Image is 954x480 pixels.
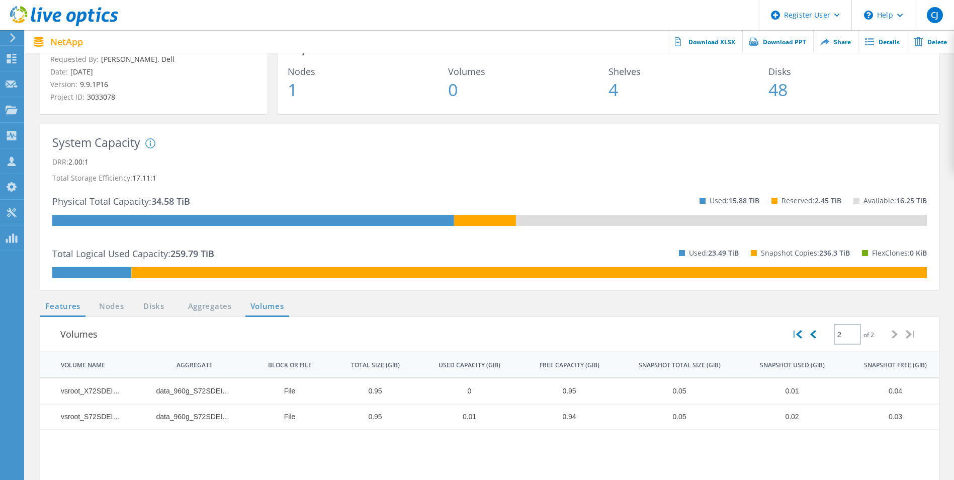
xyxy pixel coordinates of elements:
td: Column TOTAL SIZE (GiB), Value 0.95 [326,404,414,430]
span: Volumes [448,67,609,76]
td: SNAPSHOT FREE (GiB) Column [839,352,941,377]
div: VOLUME NAME [61,361,105,369]
a: Delete [907,30,954,53]
p: Available: [863,193,927,209]
td: Column SNAPSHOT TOTAL SIZE (GiB), Value 0.05 [614,378,735,404]
span: 17.11:1 [132,173,156,183]
td: Column FREE CAPACITY (GiB), Value 0.94 [514,404,614,430]
td: Column SNAPSHOT FREE (GiB), Value 0.03 [839,404,941,430]
span: 15.88 TiB [729,196,759,205]
a: Aggregates [182,300,238,313]
td: Column AGGREGATE, Value data_960g_S72SDEIGINS [135,378,243,404]
span: 2.45 TiB [815,196,841,205]
td: USED CAPACITY (GiB) Column [414,352,514,377]
a: Download PPT [742,30,813,53]
p: Physical Total Capacity: [52,193,190,209]
td: Column BLOCK OR FILE, Value File [243,404,326,430]
p: Project ID: [50,92,257,103]
td: Column USED CAPACITY (GiB), Value 0 [414,378,514,404]
span: 48 [768,81,929,98]
span: 3033078 [84,92,115,102]
td: Column SNAPSHOT TOTAL SIZE (GiB), Value 0.05 [614,404,735,430]
span: 4 [609,81,769,98]
p: Date: [50,66,257,77]
div: | [789,319,805,350]
h3: System Capacity [52,136,140,149]
td: SNAPSHOT USED (GiB) Column [735,352,839,377]
div: AGGREGATE [177,361,213,369]
p: FlexClones: [872,245,927,261]
div: FREE CAPACITY (GiB) [540,361,599,369]
svg: \n [864,11,873,20]
td: SNAPSHOT TOTAL SIZE (GiB) Column [614,352,735,377]
div: SNAPSHOT USED (GiB) [760,361,825,369]
td: VOLUME NAME Column [40,352,135,377]
td: Column TOTAL SIZE (GiB), Value 0.95 [326,378,414,404]
div: USED CAPACITY (GiB) [439,361,500,369]
span: 1 [288,81,448,98]
td: AGGREGATE Column [135,352,243,377]
p: Total Logical Used Capacity: [52,246,214,262]
td: Column USED CAPACITY (GiB), Value 0.01 [414,404,514,430]
span: NetApp [50,37,83,46]
span: of 2 [863,331,874,339]
span: Shelves [609,67,769,76]
div: BLOCK OR FILE [268,361,312,369]
span: [PERSON_NAME], Dell [99,54,175,64]
a: Share [813,30,858,53]
div: | [903,319,919,350]
p: Reserved: [782,193,841,209]
p: DRR: [52,154,927,170]
a: Download XLSX [668,30,742,53]
td: Column SNAPSHOT USED (GiB), Value 0.01 [735,378,839,404]
td: Column BLOCK OR FILE, Value File [243,378,326,404]
td: BLOCK OR FILE Column [243,352,326,377]
span: 2.00:1 [68,157,89,167]
td: Column AGGREGATE, Value data_960g_S72SDEIGINS [135,404,243,430]
span: [DATE] [68,67,93,76]
td: Column VOLUME NAME, Value vsroot_X72SDEIGIO5 [40,378,135,404]
h3: Volumes [60,327,789,341]
p: Used: [689,245,739,261]
a: Details [858,30,907,53]
span: Disks [768,67,929,76]
span: 0 KiB [910,248,927,258]
a: Features [40,300,85,313]
span: 16.25 TiB [896,196,927,205]
span: 259.79 TiB [170,248,214,260]
a: Volumes [245,300,289,313]
div: SNAPSHOT TOTAL SIZE (GiB) [639,361,721,369]
td: FREE CAPACITY (GiB) Column [514,352,614,377]
a: Live Optics Dashboard [10,21,118,28]
a: Nodes [96,300,128,313]
div: SNAPSHOT FREE (GiB) [864,361,927,369]
div: TOTAL SIZE (GiB) [351,361,400,369]
td: TOTAL SIZE (GiB) Column [326,352,414,377]
td: Column VOLUME NAME, Value vsroot_S72SDEIGINS [40,404,135,430]
td: Column SNAPSHOT FREE (GiB), Value 0.04 [839,378,941,404]
td: Column SNAPSHOT USED (GiB), Value 0.02 [735,404,839,430]
td: Column FREE CAPACITY (GiB), Value 0.95 [514,378,614,404]
span: 0 [448,81,609,98]
span: Nodes [288,67,448,76]
span: 236.3 TiB [819,248,850,258]
span: CJ [931,11,938,19]
p: Snapshot Copies: [761,245,850,261]
a: Disks [140,300,167,313]
span: 9.9.1P16 [77,79,108,89]
p: Total Storage Efficiency: [52,170,927,186]
p: Version: [50,79,257,90]
p: Used: [710,193,759,209]
p: Requested By: [50,54,257,65]
span: 23.49 TiB [708,248,739,258]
